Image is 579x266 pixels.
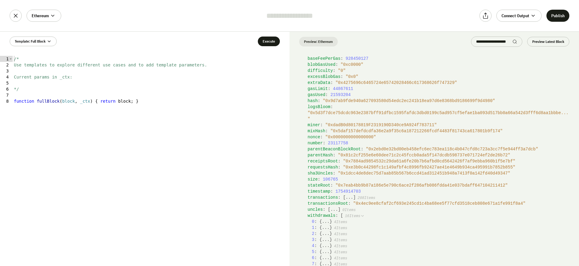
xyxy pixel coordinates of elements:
[312,243,314,248] span: 4
[319,243,322,248] span: {
[330,255,332,260] span: }
[333,86,353,91] span: 44867611
[501,13,529,19] span: Connect Output
[319,255,322,260] span: {
[334,226,347,230] span: 4 Items
[308,140,569,146] div: :
[15,39,46,44] span: Template: Full Block
[308,153,333,158] span: parentHash
[323,98,495,103] span: " 0x9d7ab9fde940a627093580d54edc2ec241b18ea97d6e8368bd9186699f9d4980 "
[312,237,314,242] span: 3
[312,219,314,224] span: 0
[312,255,314,260] span: 6
[308,194,569,200] div: :
[308,201,348,206] span: transactionsRoot
[328,207,330,212] span: [
[308,104,331,109] span: logsBloom
[308,62,569,68] div: :
[330,225,332,230] span: }
[308,188,569,194] div: :
[308,62,335,67] span: blobGasUsed
[319,249,322,254] span: {
[27,10,61,22] button: Ethereum
[322,249,330,255] button: ...
[343,159,515,164] span: " 0x7884ad9854532c29da61a6fe20b7b6afbd0cd5642426f7af9ebba960b1f5e7bf "
[546,10,569,22] button: Publish
[308,183,331,188] span: stateRoot
[334,232,347,236] span: 4 Items
[334,250,347,255] span: 4 Items
[342,208,356,212] span: 0 Items
[308,122,569,128] div: :
[308,92,325,97] span: gasUsed
[308,147,361,152] span: parentBeaconBlockRoot
[308,146,569,152] div: :
[308,200,569,207] div: :
[308,177,318,182] span: size
[308,86,569,92] div: :
[334,256,347,261] span: 4 Items
[319,225,322,230] span: {
[10,37,57,46] button: Template: Full Block
[322,231,330,237] button: ...
[308,98,569,104] div: :
[308,123,320,127] span: miner
[334,238,347,242] span: 4 Items
[312,255,569,261] div: :
[308,80,569,86] div: :
[322,243,330,249] button: ...
[308,213,335,218] span: withdrawals
[308,171,333,176] span: sha3Uncles
[258,37,280,46] button: Execute
[330,219,332,224] span: }
[338,207,340,212] span: ]
[335,80,457,85] span: " 0x4275696c6465724e65742028466c617368626f747329 "
[353,195,356,200] span: ]
[334,244,347,248] span: 4 Items
[308,141,323,146] span: number
[308,98,318,103] span: hash
[308,195,338,200] span: transactions
[346,194,353,200] button: ...
[308,56,340,61] span: baseFeePerGas
[366,147,538,152] span: " 0x2ebd0e32bd00eb458efc6ec783ea118c4b047cfd8c723a3cc7f5e944ff3a7dcb "
[322,255,330,261] button: ...
[335,183,508,188] span: " 0x7eab4bb9b87a186e5e790c6ace2f286afb086fdda41e037bdaff647104211412 "
[308,68,569,74] div: :
[308,158,569,164] div: :
[308,159,338,164] span: receiptsRoot
[308,152,569,158] div: :
[331,129,503,133] span: " 0x5daf157defdcdfa36e2a9f35c6a187212266fcdf4483f81743ca617801b9f174 "
[312,225,314,230] span: 1
[325,123,437,127] span: " 0xdadB0d80178819F2319190D340ce9A924f783711 "
[496,10,542,22] button: Connect Output
[312,231,569,237] div: :
[330,249,332,254] span: }
[308,74,569,80] div: :
[308,135,320,139] span: nonce
[312,225,569,231] div: :
[330,231,332,236] span: }
[308,80,331,85] span: extraData
[322,237,330,243] button: ...
[312,231,314,236] span: 2
[346,74,358,79] span: " 0x0 "
[346,56,369,61] span: 928450127
[343,195,346,200] span: [
[335,189,361,194] span: 1754914703
[330,243,332,248] span: }
[322,219,330,225] button: ...
[308,56,569,62] div: :
[9,56,12,62] span: Toggle code folding, rows 1 through 6
[331,92,351,97] span: 21593204
[319,219,322,224] span: {
[345,214,360,218] span: 16 Items
[312,249,569,255] div: :
[308,92,569,98] div: :
[338,171,510,176] span: " 0x1dcc4de8dec75d7aab85b567b6ccd41ad312451b948a7413f0a142fd40d49347 "
[343,165,515,170] span: " 0xe3b0c44298fc1c149afbf4c8996fb92427ae41e4649b934ca495991b7852b855 "
[308,164,569,170] div: :
[308,129,325,133] span: mixHash
[308,170,569,176] div: :
[319,237,322,242] span: {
